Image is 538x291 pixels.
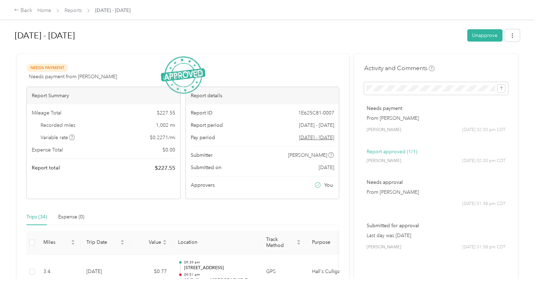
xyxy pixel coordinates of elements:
div: Trips (34) [26,213,47,221]
td: GPS [261,254,306,290]
th: Miles [38,231,81,254]
p: 09:39 am [184,260,255,265]
p: From [PERSON_NAME] [366,188,506,196]
span: 1,002 mi [156,122,175,129]
p: [STREET_ADDRESS] [184,265,255,271]
span: $ 0.00 [163,146,175,154]
span: Variable rate [41,134,75,141]
td: Hall's Culligan Water [306,254,359,290]
span: [PERSON_NAME] [366,127,401,133]
th: Track Method [261,231,306,254]
span: Expense Total [32,146,63,154]
h4: Activity and Comments [364,64,434,73]
p: 09:51 am [184,272,255,277]
span: [DATE] 01:58 pm CDT [462,201,506,207]
th: Value [130,231,172,254]
span: caret-down [71,242,75,246]
span: caret-up [296,239,301,243]
span: [DATE] 02:00 pm CDT [462,127,506,133]
span: Mileage Total [32,109,61,117]
span: Trip Date [86,239,119,245]
span: You [324,181,333,189]
span: [PERSON_NAME] [366,158,401,164]
span: Approvers [191,181,215,189]
span: $ 227.55 [157,109,175,117]
span: [DATE] - [DATE] [299,122,334,129]
span: [DATE] 02:00 pm CDT [462,158,506,164]
img: ApprovedStamp [161,56,205,94]
span: Purpose [312,239,348,245]
span: caret-down [296,242,301,246]
div: Report details [186,87,339,104]
div: Back [14,6,32,15]
td: $0.77 [130,254,172,290]
th: Trip Date [81,231,130,254]
p: Needs approval [366,179,506,186]
span: Submitted on [191,164,221,171]
iframe: Everlance-gr Chat Button Frame [499,252,538,291]
span: Value [136,239,161,245]
span: caret-up [71,239,75,243]
td: [DATE] [81,254,130,290]
th: Purpose [306,231,359,254]
span: Report total [32,164,60,172]
th: Location [172,231,261,254]
span: $ 227.55 [155,164,175,172]
span: Track Method [266,236,295,248]
div: Expense (0) [58,213,84,221]
span: [DATE] 01:58 pm CDT [462,244,506,250]
span: Report period [191,122,223,129]
h1: Sep 1 - 30, 2025 [15,27,462,44]
span: [PERSON_NAME] [366,244,401,250]
span: [PERSON_NAME] [288,151,327,159]
span: [DATE] [318,164,334,171]
span: Needs Payment [26,64,68,72]
span: 1E625C81-0007 [298,109,334,117]
span: caret-down [120,242,124,246]
span: caret-down [163,242,167,246]
p: From [PERSON_NAME] [366,114,506,122]
button: Unapprove [467,29,502,42]
p: Needs payment [366,105,506,112]
td: 3.4 [38,254,81,290]
span: caret-up [120,239,124,243]
span: Recorded miles [41,122,75,129]
span: Report ID [191,109,213,117]
a: Reports [65,7,82,13]
p: 12 Culligan of [GEOGRAPHIC_DATA] [184,277,255,284]
p: Last day was [DATE] [366,232,506,239]
span: [DATE] - [DATE] [95,7,130,14]
span: Miles [43,239,69,245]
span: $ 0.2271 / mi [150,134,175,141]
span: Pay period [191,134,215,141]
div: Report Summary [27,87,180,104]
a: Home [37,7,51,13]
span: Needs payment from [PERSON_NAME] [29,73,117,80]
span: Go to pay period [299,134,334,141]
span: caret-up [163,239,167,243]
span: Submitter [191,151,213,159]
p: Report approved (1/1) [366,148,506,155]
p: Submitted for approval [366,222,506,229]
